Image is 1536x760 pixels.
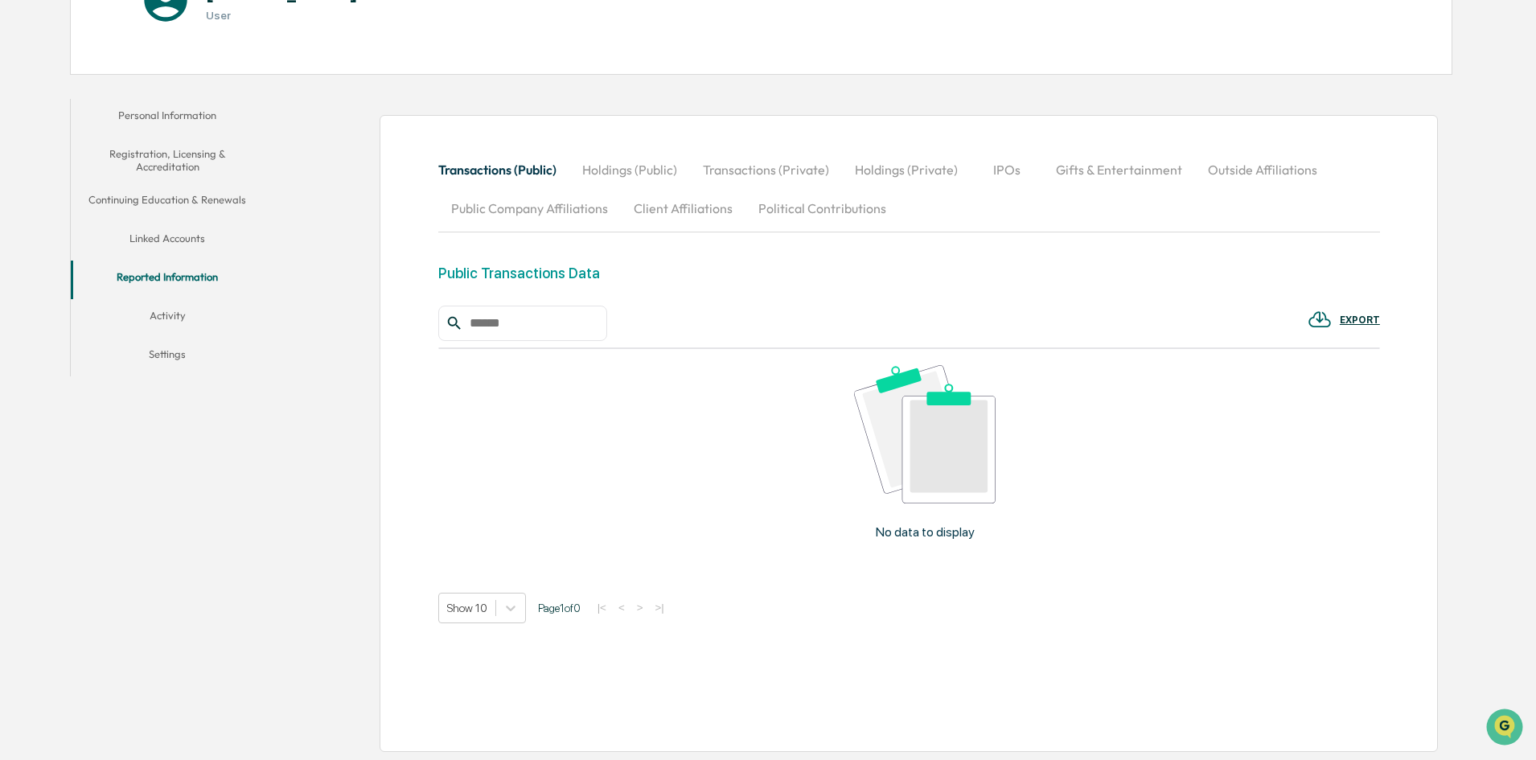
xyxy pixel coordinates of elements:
div: 🗄️ [117,204,129,217]
img: EXPORT [1308,307,1332,331]
img: 1746055101610-c473b297-6a78-478c-a979-82029cc54cd1 [16,123,45,152]
button: Transactions (Public) [438,150,569,189]
span: Pylon [160,273,195,285]
button: Political Contributions [745,189,899,228]
button: Reported Information [71,261,264,299]
button: Holdings (Public) [569,150,690,189]
img: No data [854,365,996,503]
div: We're available if you need us! [55,139,203,152]
p: How can we help? [16,34,293,60]
button: Continuing Education & Renewals [71,183,264,222]
div: EXPORT [1340,314,1380,326]
div: Start new chat [55,123,264,139]
span: Data Lookup [32,233,101,249]
button: Settings [71,338,264,376]
button: Gifts & Entertainment [1043,150,1195,189]
div: 🖐️ [16,204,29,217]
button: Public Company Affiliations [438,189,621,228]
span: Preclearance [32,203,104,219]
button: < [614,601,630,614]
iframe: Open customer support [1485,707,1528,750]
button: > [632,601,648,614]
button: Transactions (Private) [690,150,842,189]
a: 🔎Data Lookup [10,227,108,256]
button: Client Affiliations [621,189,745,228]
div: secondary tabs example [71,99,264,376]
span: Attestations [133,203,199,219]
button: IPOs [971,150,1043,189]
button: Holdings (Private) [842,150,971,189]
button: Personal Information [71,99,264,138]
span: Page 1 of 0 [538,602,581,614]
a: Powered byPylon [113,272,195,285]
button: >| [650,601,668,614]
button: Start new chat [273,128,293,147]
button: Registration, Licensing & Accreditation [71,138,264,183]
button: |< [593,601,611,614]
a: 🗄️Attestations [110,196,206,225]
a: 🖐️Preclearance [10,196,110,225]
button: Activity [71,299,264,338]
button: Linked Accounts [71,222,264,261]
button: Outside Affiliations [1195,150,1330,189]
h3: User [206,9,358,22]
div: 🔎 [16,235,29,248]
div: secondary tabs example [438,150,1380,228]
p: No data to display [876,524,975,540]
div: Public Transactions Data [438,265,600,281]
